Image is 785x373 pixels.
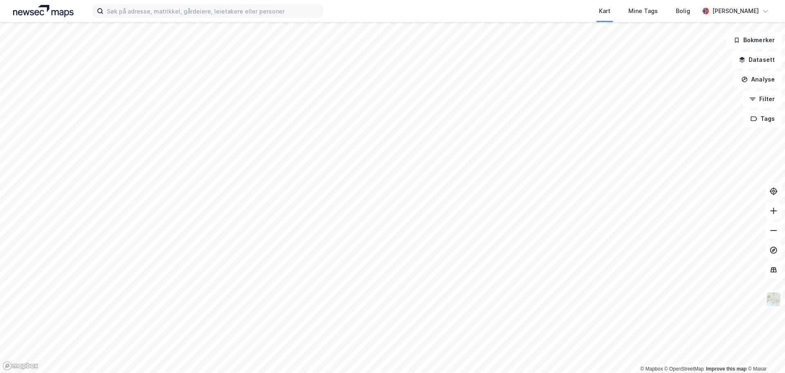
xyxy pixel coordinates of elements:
button: Filter [742,91,782,107]
button: Bokmerker [727,32,782,48]
a: Mapbox homepage [2,361,38,371]
div: [PERSON_NAME] [712,6,759,16]
div: Kontrollprogram for chat [744,334,785,373]
img: logo.a4113a55bc3d86da70a041830d287a7e.svg [13,5,74,17]
input: Søk på adresse, matrikkel, gårdeiere, leietakere eller personer [103,5,322,17]
img: Z [766,292,781,307]
div: Kart [599,6,610,16]
a: Improve this map [706,366,747,372]
a: OpenStreetMap [664,366,704,372]
a: Mapbox [640,366,663,372]
iframe: Chat Widget [744,334,785,373]
div: Bolig [676,6,690,16]
button: Analyse [734,71,782,88]
button: Datasett [732,52,782,68]
div: Mine Tags [628,6,658,16]
button: Tags [744,111,782,127]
